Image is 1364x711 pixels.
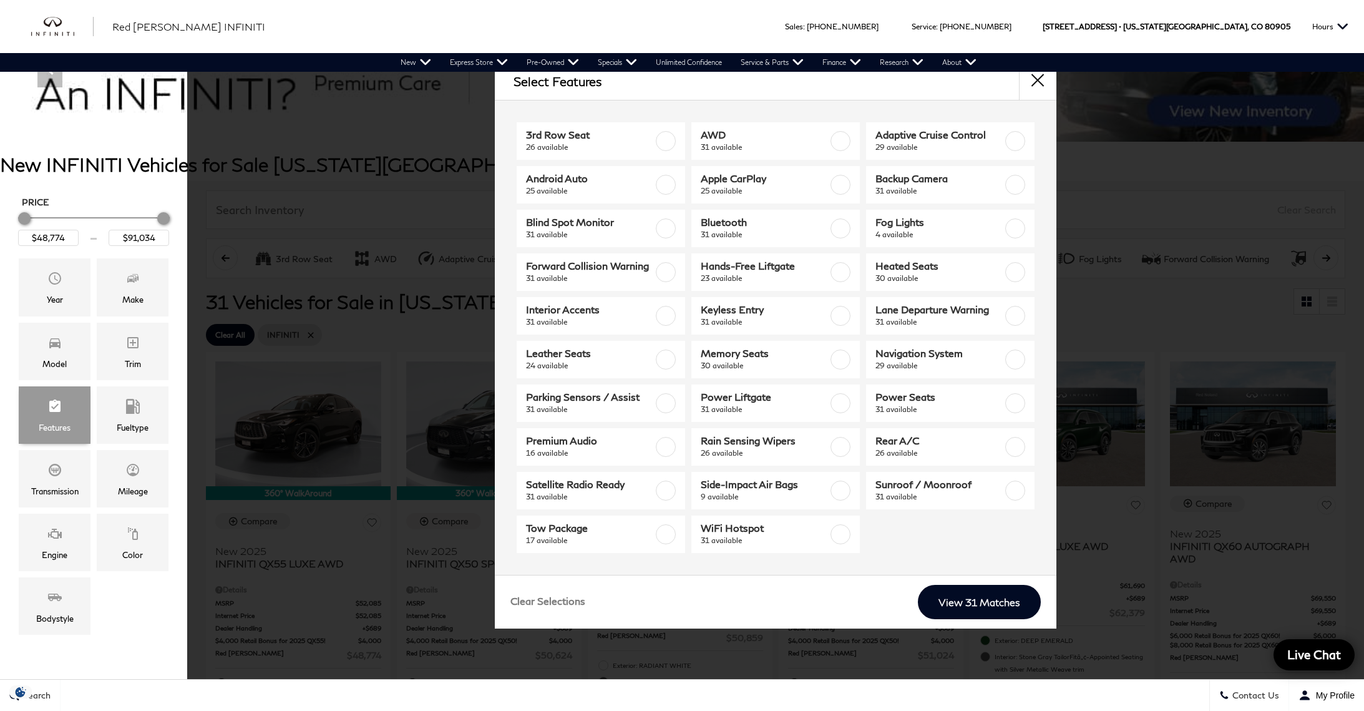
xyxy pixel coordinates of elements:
[19,450,90,508] div: TransmissionTransmission
[1274,639,1355,670] a: Live Chat
[125,268,140,293] span: Make
[875,185,1003,197] span: 31 available
[47,293,63,306] div: Year
[526,391,653,403] span: Parking Sensors / Assist
[803,22,805,31] span: :
[701,522,828,534] span: WiFi Hotspot
[866,166,1035,203] a: Backup Camera31 available
[510,595,585,610] a: Clear Selections
[866,341,1035,378] a: Navigation System29 available
[701,534,828,547] span: 31 available
[701,303,828,316] span: Keyless Entry
[933,53,986,72] a: About
[646,53,731,72] a: Unlimited Confidence
[701,316,828,328] span: 31 available
[588,53,646,72] a: Specials
[1311,690,1355,700] span: My Profile
[391,53,986,72] nav: Main Navigation
[875,228,1003,241] span: 4 available
[47,396,62,421] span: Features
[731,53,813,72] a: Service & Parts
[807,22,879,31] a: [PHONE_NUMBER]
[691,516,860,553] a: WiFi Hotspot31 available
[701,216,828,228] span: Bluetooth
[875,403,1003,416] span: 31 available
[19,577,90,635] div: BodystyleBodystyle
[875,272,1003,285] span: 30 available
[875,216,1003,228] span: Fog Lights
[112,19,265,34] a: Red [PERSON_NAME] INFINITI
[517,122,685,160] a: 3rd Row Seat26 available
[1019,62,1056,100] button: close
[42,548,67,562] div: Engine
[691,385,860,422] a: Power Liftgate31 available
[517,253,685,291] a: Forward Collision Warning31 available
[940,22,1011,31] a: [PHONE_NUMBER]
[866,122,1035,160] a: Adaptive Cruise Control29 available
[866,472,1035,509] a: Sunroof / Moonroof31 available
[526,228,653,241] span: 31 available
[866,297,1035,335] a: Lane Departure Warning31 available
[936,22,938,31] span: :
[517,428,685,466] a: Premium Audio16 available
[866,210,1035,247] a: Fog Lights4 available
[875,172,1003,185] span: Backup Camera
[517,341,685,378] a: Leather Seats24 available
[912,22,936,31] span: Service
[517,297,685,335] a: Interior Accents31 available
[701,185,828,197] span: 25 available
[517,53,588,72] a: Pre-Owned
[97,323,168,380] div: TrimTrim
[875,447,1003,459] span: 26 available
[526,347,653,360] span: Leather Seats
[866,428,1035,466] a: Rear A/C26 available
[701,491,828,503] span: 9 available
[691,341,860,378] a: Memory Seats30 available
[157,212,170,225] div: Maximum Price
[526,129,653,141] span: 3rd Row Seat
[19,258,90,316] div: YearYear
[514,74,602,88] h2: Select Features
[691,297,860,335] a: Keyless Entry31 available
[31,484,79,498] div: Transmission
[701,434,828,447] span: Rain Sensing Wipers
[526,172,653,185] span: Android Auto
[517,516,685,553] a: Tow Package17 available
[517,166,685,203] a: Android Auto25 available
[526,141,653,154] span: 26 available
[526,522,653,534] span: Tow Package
[875,360,1003,372] span: 29 available
[785,22,803,31] span: Sales
[97,450,168,508] div: MileageMileage
[526,303,653,316] span: Interior Accents
[875,491,1003,503] span: 31 available
[691,428,860,466] a: Rain Sensing Wipers26 available
[1229,690,1279,701] span: Contact Us
[125,523,140,548] span: Color
[19,690,51,701] span: Search
[875,347,1003,360] span: Navigation System
[691,122,860,160] a: AWD31 available
[870,53,933,72] a: Research
[1289,680,1364,711] button: Open user profile menu
[526,403,653,416] span: 31 available
[125,357,141,371] div: Trim
[875,391,1003,403] span: Power Seats
[47,587,62,612] span: Bodystyle
[517,210,685,247] a: Blind Spot Monitor31 available
[691,210,860,247] a: Bluetooth31 available
[517,472,685,509] a: Satellite Radio Ready31 available
[391,53,441,72] a: New
[526,316,653,328] span: 31 available
[122,293,144,306] div: Make
[1043,22,1290,31] a: [STREET_ADDRESS] • [US_STATE][GEOGRAPHIC_DATA], CO 80905
[875,260,1003,272] span: Heated Seats
[875,478,1003,491] span: Sunroof / Moonroof
[36,612,74,625] div: Bodystyle
[701,228,828,241] span: 31 available
[22,197,165,208] h5: Price
[526,534,653,547] span: 17 available
[526,447,653,459] span: 16 available
[19,386,90,444] div: FeaturesFeatures
[6,685,35,699] img: Opt-Out Icon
